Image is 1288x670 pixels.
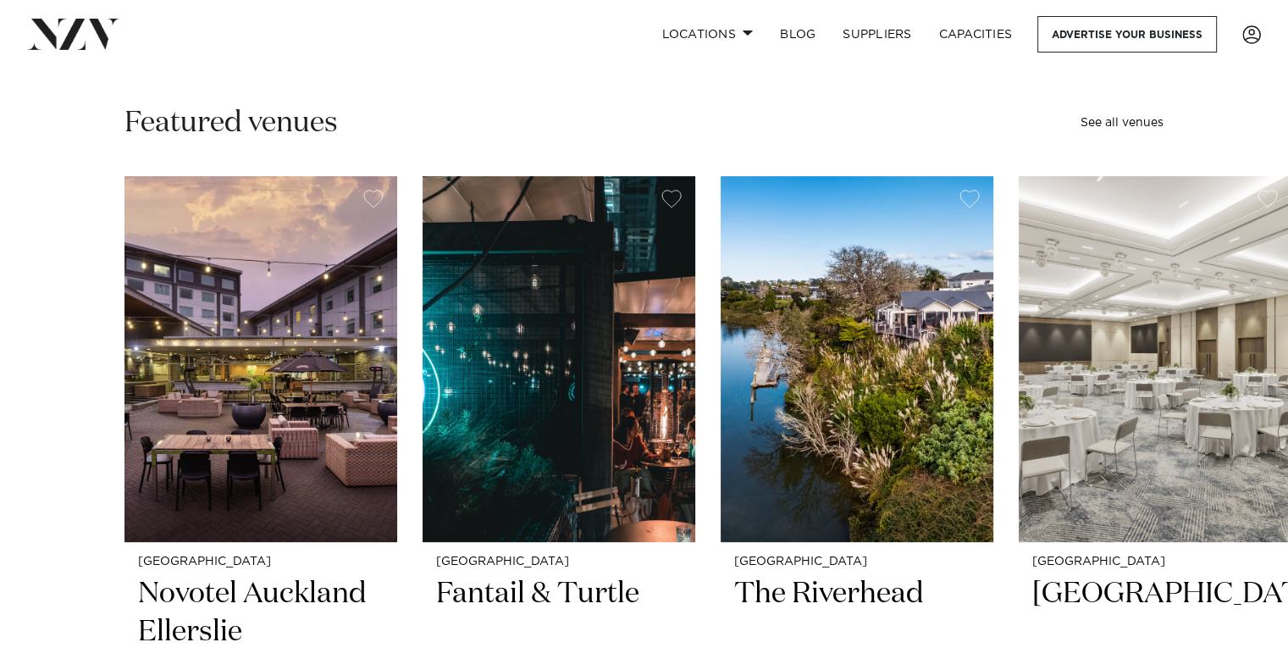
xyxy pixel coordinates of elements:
[138,556,384,568] small: [GEOGRAPHIC_DATA]
[436,556,682,568] small: [GEOGRAPHIC_DATA]
[734,556,980,568] small: [GEOGRAPHIC_DATA]
[766,16,829,53] a: BLOG
[124,104,338,142] h2: Featured venues
[1032,556,1278,568] small: [GEOGRAPHIC_DATA]
[829,16,925,53] a: SUPPLIERS
[1081,117,1164,129] a: See all venues
[27,19,119,49] img: nzv-logo.png
[1037,16,1217,53] a: Advertise your business
[926,16,1026,53] a: Capacities
[648,16,766,53] a: Locations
